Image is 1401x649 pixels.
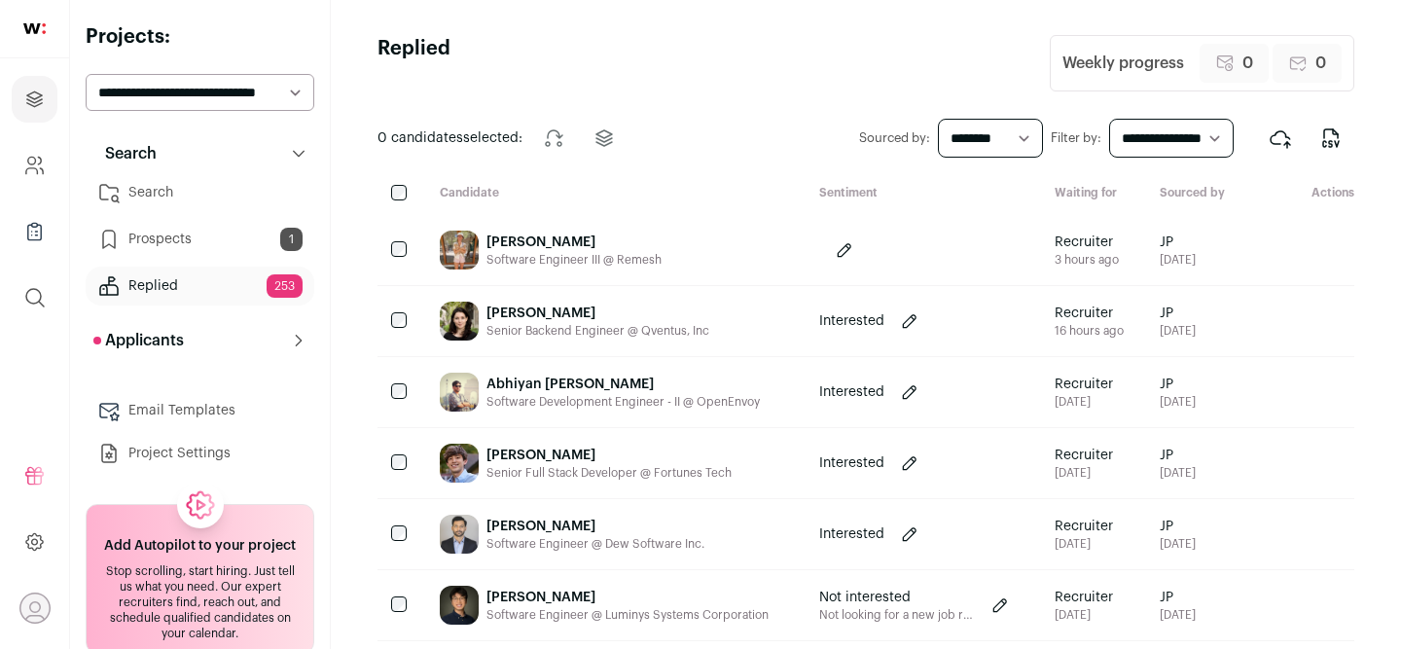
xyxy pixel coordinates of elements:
span: 1 [280,228,303,251]
div: [DATE] [1055,536,1113,552]
div: Stop scrolling, start hiring. Just tell us what you need. Our expert recruiters find, reach out, ... [98,563,302,641]
span: [DATE] [1160,252,1196,268]
div: Candidate [424,185,804,203]
h2: Projects: [86,23,314,51]
div: Software Engineer @ Luminys Systems Corporation [486,607,769,623]
div: Waiting for [1039,185,1144,203]
div: Weekly progress [1062,52,1184,75]
p: Search [93,142,157,165]
p: Applicants [93,329,184,352]
label: Filter by: [1051,130,1101,146]
img: b36052c4778c7ce13ba3dc0d2a4577a21a586fe163f921916e420c8b26ec0f53.jpg [440,515,479,554]
div: Senior Full Stack Developer @ Fortunes Tech [486,465,732,481]
span: 0 [1242,52,1253,75]
p: Interested [819,311,884,331]
button: Open dropdown [19,593,51,624]
div: [DATE] [1055,394,1113,410]
a: Company and ATS Settings [12,142,57,189]
div: Software Engineer III @ Remesh [486,252,662,268]
a: Company Lists [12,208,57,255]
a: Prospects1 [86,220,314,259]
img: wellfound-shorthand-0d5821cbd27db2630d0214b213865d53afaa358527fdda9d0ea32b1df1b89c2c.svg [23,23,46,34]
label: Sourced by: [859,130,930,146]
button: Export to CSV [1308,115,1354,162]
span: JP [1160,233,1196,252]
span: JP [1160,446,1196,465]
button: Export to ATS [1257,115,1304,162]
span: JP [1160,588,1196,607]
span: [DATE] [1160,394,1196,410]
span: Recruiter [1055,375,1113,394]
p: Not interested [819,588,975,607]
div: [DATE] [1055,465,1113,481]
a: Search [86,173,314,212]
span: Recruiter [1055,588,1113,607]
div: [DATE] [1055,607,1113,623]
span: JP [1160,304,1196,323]
span: [DATE] [1160,536,1196,552]
div: [PERSON_NAME] [486,517,704,536]
img: 5b37126f00834911f5c82f656fda325babe8658e570e53d4f3add841ef12e5c1 [440,231,479,270]
span: JP [1160,375,1196,394]
div: [PERSON_NAME] [486,233,662,252]
span: Recruiter [1055,446,1113,465]
div: 3 hours ago [1055,252,1119,268]
button: Search [86,134,314,173]
p: Not looking for a new job right now [819,607,975,623]
button: Applicants [86,321,314,360]
span: 253 [267,274,303,298]
span: [DATE] [1160,607,1196,623]
p: Interested [819,453,884,473]
a: Email Templates [86,391,314,430]
span: Recruiter [1055,233,1119,252]
a: Projects [12,76,57,123]
div: Software Engineer @ Dew Software Inc. [486,536,704,552]
img: 3cfdb3575854aa8eba789baa39bdeee5fa304b997853e53bd9649ef003cb56a8.jpg [440,444,479,483]
h2: Add Autopilot to your project [104,536,296,556]
span: Recruiter [1055,304,1124,323]
div: 16 hours ago [1055,323,1124,339]
span: [DATE] [1160,465,1196,481]
div: Senior Backend Engineer @ Qventus, Inc [486,323,709,339]
span: 0 [1315,52,1326,75]
p: Interested [819,382,884,402]
div: Abhiyan [PERSON_NAME] [486,375,760,394]
img: c65fee294f9a9c17d8f8d8c5ccbe53ccc3d6eda45c570fd8845bb44cf5a8a35e.jpg [440,586,479,625]
span: [DATE] [1160,323,1196,339]
div: Sourced by [1144,185,1245,203]
h1: Replied [377,35,450,91]
a: Project Settings [86,434,314,473]
div: Actions [1245,185,1354,203]
a: Replied253 [86,267,314,306]
img: 2437586d10406bb25ff138c66de346e9252152decd9ab911e0ada3a61da2ee05.jpg [440,373,479,412]
div: [PERSON_NAME] [486,446,732,465]
div: Sentiment [804,185,1038,203]
span: selected: [377,128,522,148]
span: Recruiter [1055,517,1113,536]
span: JP [1160,517,1196,536]
img: 0fe28d71aa9997d29e29266cc4fed2feb00a2ffa716d230c35f488bc590e971a [440,302,479,341]
span: 0 candidates [377,131,463,145]
div: Software Development Engineer - II @ OpenEnvoy [486,394,760,410]
p: Interested [819,524,884,544]
div: [PERSON_NAME] [486,588,769,607]
div: [PERSON_NAME] [486,304,709,323]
